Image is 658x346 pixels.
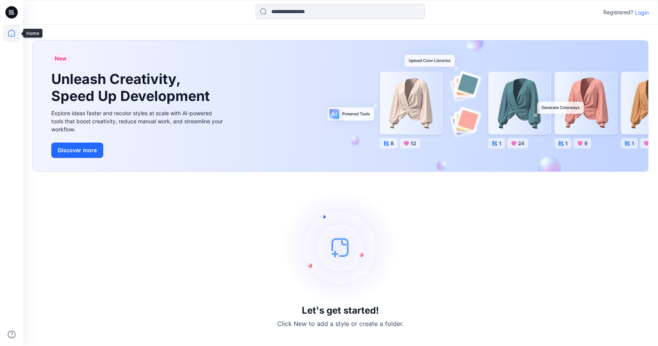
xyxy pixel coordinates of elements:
span: New [55,54,67,63]
p: Registered? [603,8,633,17]
div: Explore ideas faster and recolor styles at scale with AI-powered tools that boost creativity, red... [51,109,225,133]
button: Discover more [51,143,103,158]
img: empty-state-image.svg [283,190,399,305]
a: Discover more [51,143,225,158]
h3: Let's get started! [302,305,379,316]
p: Click New to add a style or create a folder. [278,319,404,328]
h1: Unleash Creativity, Speed Up Development [51,71,213,104]
p: Login [635,8,649,17]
